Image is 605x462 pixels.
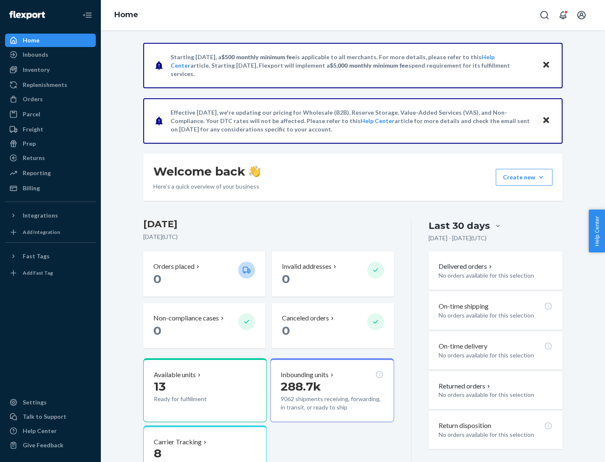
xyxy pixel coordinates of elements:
[23,125,43,134] div: Freight
[573,7,590,24] button: Open account menu
[23,110,40,118] div: Parcel
[154,379,166,394] span: 13
[272,303,394,348] button: Canceled orders 0
[153,313,219,323] p: Non-compliance cases
[439,262,494,271] button: Delivered orders
[439,381,492,391] button: Returned orders
[5,181,96,195] a: Billing
[281,379,321,394] span: 288.7k
[536,7,553,24] button: Open Search Box
[23,412,66,421] div: Talk to Support
[270,358,394,422] button: Inbounding units288.7k9062 shipments receiving, forwarding, in transit, or ready to ship
[143,233,394,241] p: [DATE] ( UTC )
[5,266,96,280] a: Add Fast Tag
[23,252,50,260] div: Fast Tags
[154,395,231,403] p: Ready for fulfillment
[221,53,295,60] span: $500 monthly minimum fee
[79,7,96,24] button: Close Navigation
[429,219,490,232] div: Last 30 days
[282,262,331,271] p: Invalid addresses
[439,421,491,430] p: Return disposition
[23,50,48,59] div: Inbounds
[23,169,51,177] div: Reporting
[5,92,96,106] a: Orders
[9,11,45,19] img: Flexport logo
[23,154,45,162] div: Returns
[429,234,487,242] p: [DATE] - [DATE] ( UTC )
[153,182,260,191] p: Here’s a quick overview of your business
[541,115,552,127] button: Close
[154,437,202,447] p: Carrier Tracking
[439,351,552,360] p: No orders available for this selection
[281,370,329,380] p: Inbounding units
[153,164,260,179] h1: Welcome back
[23,441,63,449] div: Give Feedback
[360,117,395,124] a: Help Center
[154,446,161,460] span: 8
[5,108,96,121] a: Parcel
[5,396,96,409] a: Settings
[541,59,552,71] button: Close
[171,108,534,134] p: Effective [DATE], we're updating our pricing for Wholesale (B2B), Reserve Storage, Value-Added Se...
[249,165,260,177] img: hand-wave emoji
[23,66,50,74] div: Inventory
[282,272,290,286] span: 0
[143,358,267,422] button: Available units13Ready for fulfillment
[5,48,96,61] a: Inbounds
[23,184,40,192] div: Billing
[5,249,96,263] button: Fast Tags
[330,62,408,69] span: $5,000 monthly minimum fee
[23,269,53,276] div: Add Fast Tag
[23,139,36,148] div: Prep
[171,53,534,78] p: Starting [DATE], a is applicable to all merchants. For more details, please refer to this article...
[5,209,96,222] button: Integrations
[143,252,265,297] button: Orders placed 0
[143,303,265,348] button: Non-compliance cases 0
[23,427,57,435] div: Help Center
[496,169,552,186] button: Create new
[5,63,96,76] a: Inventory
[282,313,329,323] p: Canceled orders
[439,341,487,351] p: On-time delivery
[23,36,39,45] div: Home
[5,78,96,92] a: Replenishments
[5,410,96,423] a: Talk to Support
[439,311,552,320] p: No orders available for this selection
[5,151,96,165] a: Returns
[439,302,489,311] p: On-time shipping
[5,438,96,452] button: Give Feedback
[5,226,96,239] a: Add Integration
[439,391,552,399] p: No orders available for this selection
[5,123,96,136] a: Freight
[5,34,96,47] a: Home
[23,95,43,103] div: Orders
[154,370,196,380] p: Available units
[555,7,571,24] button: Open notifications
[143,218,394,231] h3: [DATE]
[108,3,145,27] ol: breadcrumbs
[153,262,195,271] p: Orders placed
[5,166,96,180] a: Reporting
[5,424,96,438] a: Help Center
[114,10,138,19] a: Home
[589,210,605,252] button: Help Center
[23,398,47,407] div: Settings
[439,430,552,439] p: No orders available for this selection
[23,211,58,220] div: Integrations
[282,323,290,338] span: 0
[272,252,394,297] button: Invalid addresses 0
[153,323,161,338] span: 0
[153,272,161,286] span: 0
[439,271,552,280] p: No orders available for this selection
[23,228,60,236] div: Add Integration
[5,137,96,150] a: Prep
[281,395,383,412] p: 9062 shipments receiving, forwarding, in transit, or ready to ship
[23,81,67,89] div: Replenishments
